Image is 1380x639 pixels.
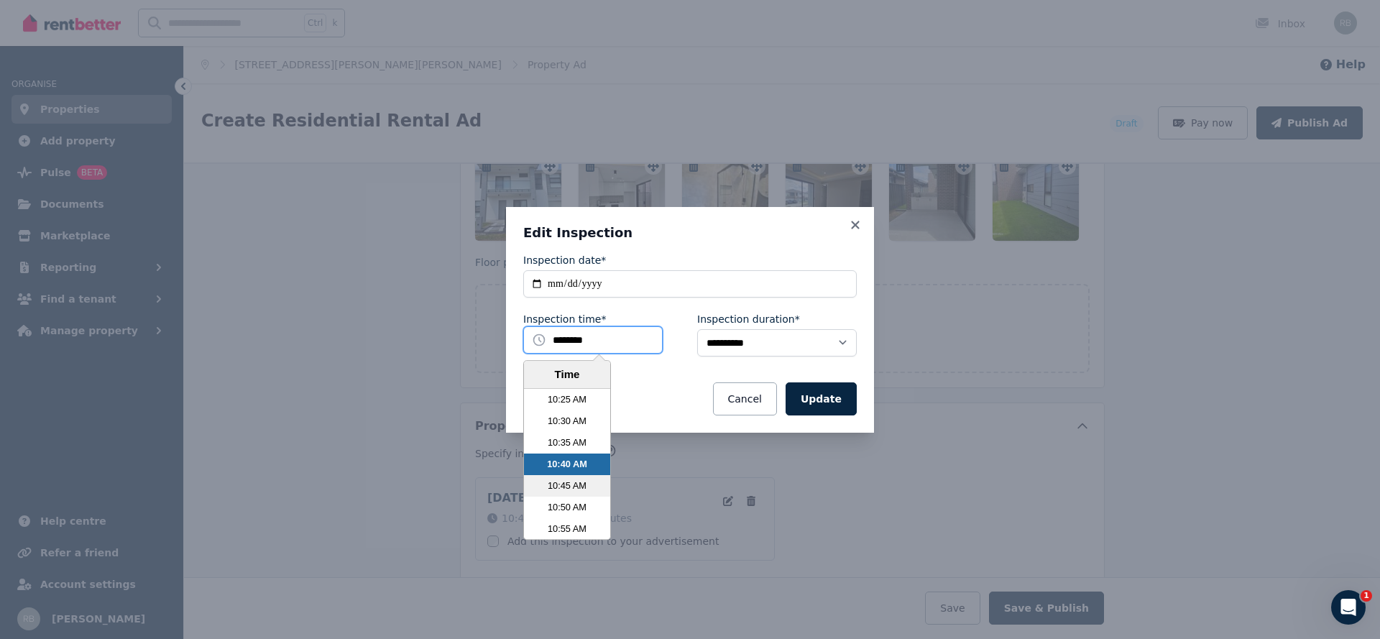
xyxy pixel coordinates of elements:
[524,518,610,540] li: 10:55 AM
[523,224,857,242] h3: Edit Inspection
[524,432,610,454] li: 10:35 AM
[697,312,800,326] label: Inspection duration*
[524,475,610,497] li: 10:45 AM
[523,312,606,326] label: Inspection time*
[524,389,610,410] li: 10:25 AM
[523,253,606,267] label: Inspection date*
[713,382,777,415] button: Cancel
[1331,590,1366,625] iframe: Intercom live chat
[786,382,857,415] button: Update
[1361,590,1372,602] span: 1
[524,454,610,475] li: 10:40 AM
[524,389,610,539] ul: Time
[524,410,610,432] li: 10:30 AM
[528,367,607,383] div: Time
[524,497,610,518] li: 10:50 AM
